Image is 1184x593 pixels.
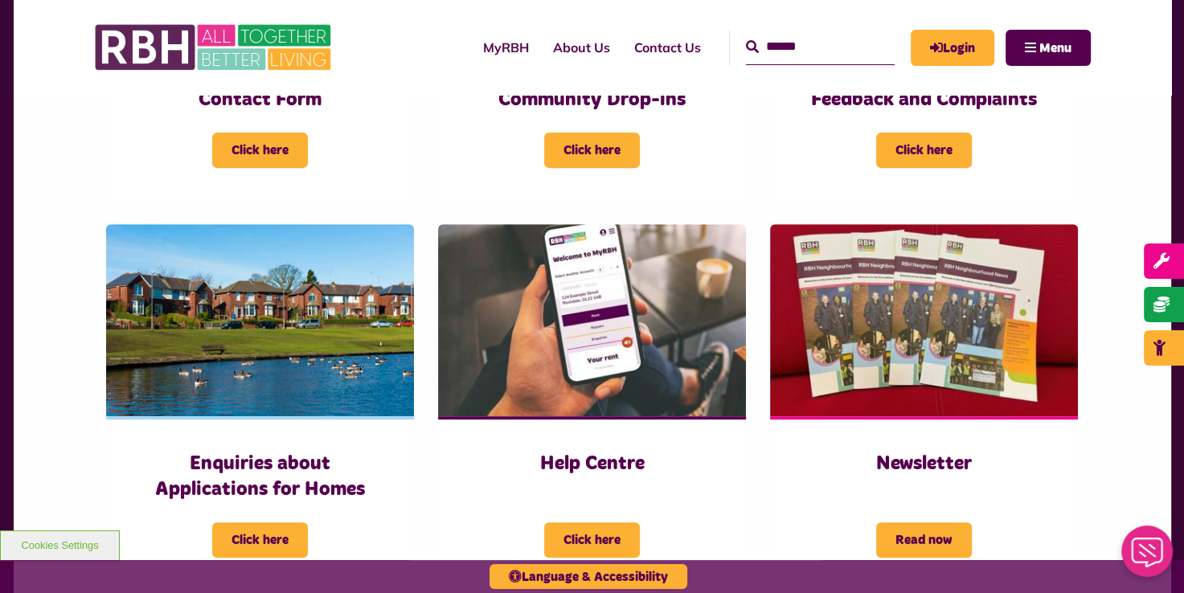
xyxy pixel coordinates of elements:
h3: Help Centre [470,452,714,476]
input: Search [746,30,895,64]
iframe: Netcall Web Assistant for live chat [1112,521,1184,593]
span: Click here [212,133,308,168]
span: Read now [876,522,972,558]
a: Enquiries about Applications for Homes Click here [106,224,414,590]
img: RBH Newsletter Copies [770,224,1078,417]
span: Click here [544,522,640,558]
span: Click here [212,522,308,558]
a: Help Centre Click here [438,224,746,590]
img: RBH [94,16,335,79]
img: Myrbh Man Wth Mobile Correct [438,224,746,417]
button: Navigation [1006,30,1091,66]
a: MyRBH [911,30,994,66]
h3: Newsletter [802,452,1046,476]
h3: Community Drop-ins [470,88,714,112]
span: Click here [544,133,640,168]
img: Dewhirst Rd 03 [106,224,414,417]
button: Language & Accessibility [490,564,687,589]
h3: Enquiries about Applications for Homes [138,452,382,501]
span: Menu [1039,42,1071,55]
a: Contact Us [622,26,713,69]
a: MyRBH [471,26,541,69]
h3: Contact Form [138,88,382,112]
h3: Feedback and Complaints [802,88,1046,112]
span: Click here [876,133,972,168]
a: Newsletter Read now [770,224,1078,590]
a: About Us [541,26,622,69]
